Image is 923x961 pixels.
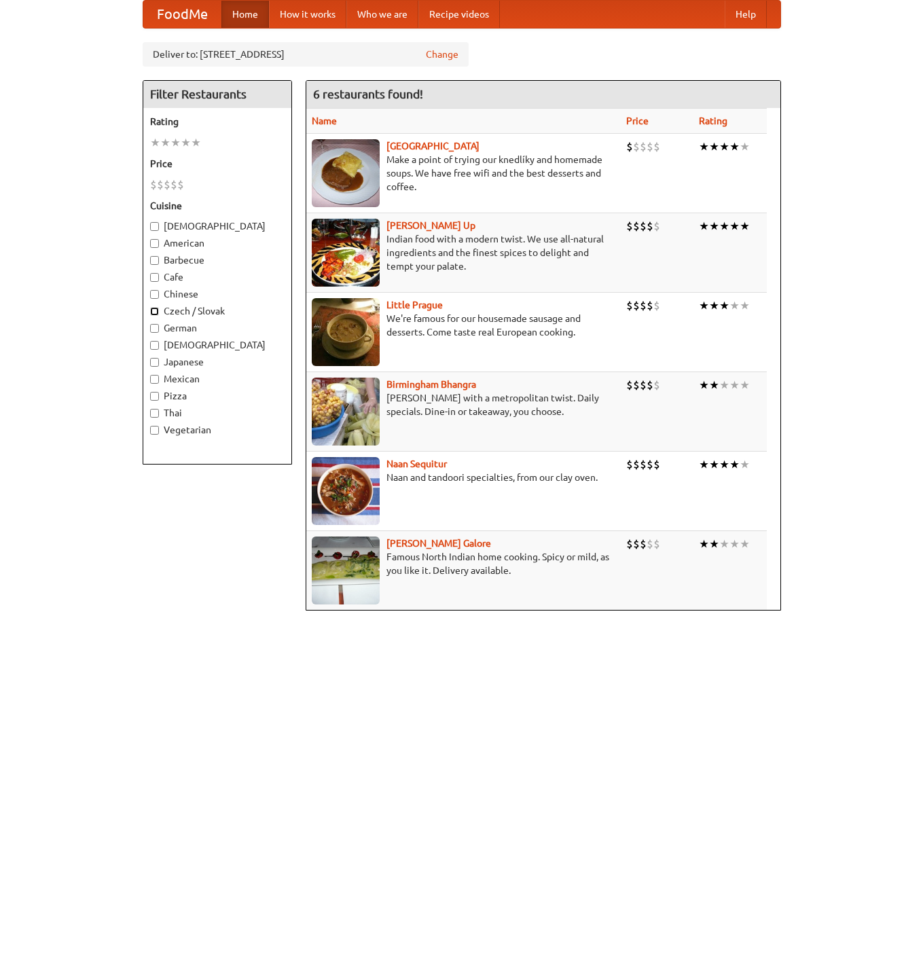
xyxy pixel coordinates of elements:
a: FoodMe [143,1,221,28]
li: ★ [699,219,709,234]
a: [PERSON_NAME] Galore [386,538,491,549]
label: Cafe [150,270,285,284]
li: $ [633,457,640,472]
li: ★ [181,135,191,150]
h5: Cuisine [150,199,285,213]
input: Vegetarian [150,426,159,435]
li: $ [647,457,653,472]
input: Czech / Slovak [150,307,159,316]
li: $ [626,298,633,313]
li: $ [633,378,640,393]
img: littleprague.jpg [312,298,380,366]
li: $ [647,219,653,234]
label: [DEMOGRAPHIC_DATA] [150,219,285,233]
li: ★ [719,139,729,154]
li: ★ [709,537,719,551]
li: ★ [150,135,160,150]
li: $ [653,378,660,393]
img: curryup.jpg [312,219,380,287]
li: $ [157,177,164,192]
input: Mexican [150,375,159,384]
h5: Price [150,157,285,170]
li: ★ [719,457,729,472]
li: ★ [709,139,719,154]
a: Home [221,1,269,28]
img: naansequitur.jpg [312,457,380,525]
li: $ [626,378,633,393]
input: German [150,324,159,333]
label: [DEMOGRAPHIC_DATA] [150,338,285,352]
li: ★ [699,139,709,154]
li: ★ [719,537,729,551]
p: [PERSON_NAME] with a metropolitan twist. Daily specials. Dine-in or takeaway, you choose. [312,391,616,418]
input: Cafe [150,273,159,282]
label: Barbecue [150,253,285,267]
li: $ [640,537,647,551]
ng-pluralize: 6 restaurants found! [313,88,423,101]
li: $ [653,298,660,313]
label: Vegetarian [150,423,285,437]
p: Make a point of trying our knedlíky and homemade soups. We have free wifi and the best desserts a... [312,153,616,194]
a: [PERSON_NAME] Up [386,220,475,231]
li: ★ [729,298,740,313]
li: $ [150,177,157,192]
a: Little Prague [386,300,443,310]
li: $ [626,537,633,551]
li: $ [626,457,633,472]
li: ★ [729,537,740,551]
li: ★ [729,378,740,393]
label: Czech / Slovak [150,304,285,318]
input: Pizza [150,392,159,401]
li: ★ [719,378,729,393]
img: currygalore.jpg [312,537,380,604]
p: We're famous for our housemade sausage and desserts. Come taste real European cooking. [312,312,616,339]
input: [DEMOGRAPHIC_DATA] [150,341,159,350]
li: ★ [699,457,709,472]
input: Barbecue [150,256,159,265]
label: Mexican [150,372,285,386]
li: ★ [709,457,719,472]
li: ★ [170,135,181,150]
li: $ [653,457,660,472]
li: ★ [719,219,729,234]
li: $ [170,177,177,192]
label: German [150,321,285,335]
li: $ [640,457,647,472]
a: Who we are [346,1,418,28]
li: $ [626,219,633,234]
li: $ [633,537,640,551]
li: ★ [699,537,709,551]
li: ★ [729,457,740,472]
a: [GEOGRAPHIC_DATA] [386,141,479,151]
li: ★ [729,219,740,234]
label: Pizza [150,389,285,403]
div: Deliver to: [STREET_ADDRESS] [143,42,469,67]
li: $ [626,139,633,154]
input: American [150,239,159,248]
a: Change [426,48,458,61]
a: How it works [269,1,346,28]
li: ★ [191,135,201,150]
li: $ [640,219,647,234]
li: $ [640,378,647,393]
li: ★ [709,219,719,234]
li: ★ [699,298,709,313]
li: $ [633,139,640,154]
label: American [150,236,285,250]
a: Naan Sequitur [386,458,447,469]
li: $ [164,177,170,192]
p: Naan and tandoori specialties, from our clay oven. [312,471,616,484]
a: Price [626,115,649,126]
li: $ [653,139,660,154]
li: ★ [699,378,709,393]
li: ★ [740,219,750,234]
label: Thai [150,406,285,420]
li: $ [177,177,184,192]
a: Birmingham Bhangra [386,379,476,390]
h4: Filter Restaurants [143,81,291,108]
